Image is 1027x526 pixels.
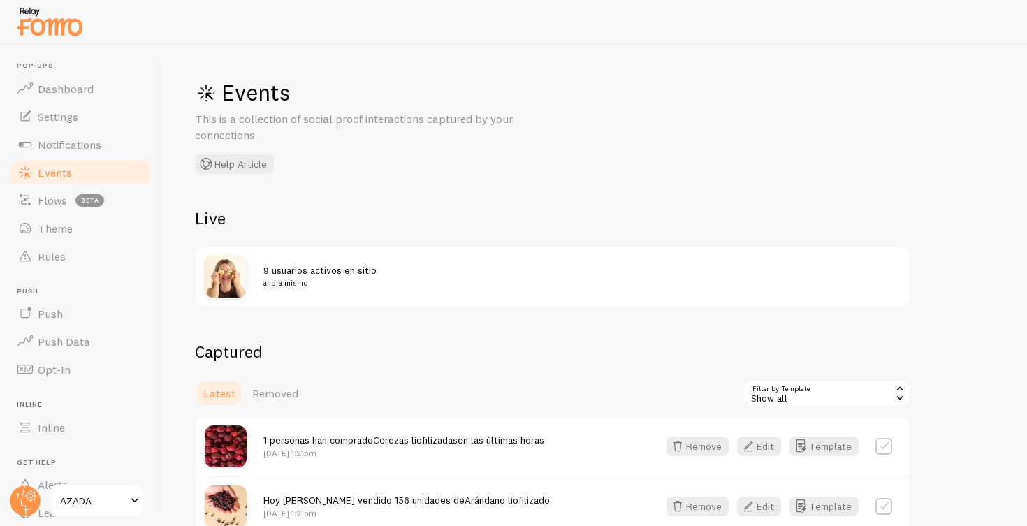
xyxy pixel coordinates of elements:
a: Removed [244,379,307,407]
p: This is a collection of social proof interactions captured by your connections [195,111,530,143]
span: Latest [203,386,235,400]
a: Opt-In [8,356,152,383]
a: Push Data [8,328,152,356]
span: AZADA [60,492,126,509]
button: Remove [667,497,729,516]
p: [DATE] 1:21pm [263,447,544,459]
a: Flows beta [8,187,152,214]
button: Edit [737,497,781,516]
span: Pop-ups [17,61,152,71]
a: Inline [8,414,152,441]
a: Latest [195,379,244,407]
a: Events [8,159,152,187]
a: Arándano liofilizado [465,494,550,506]
span: Get Help [17,458,152,467]
a: Edit [737,437,789,456]
img: fomo-relay-logo-orange.svg [15,3,85,39]
h2: Live [195,207,910,229]
a: Alerts [8,471,152,499]
span: 1 personas han comprado en las últimas horas [263,434,544,446]
span: Events [38,166,72,180]
span: Notifications [38,138,101,152]
span: 9 usuarios activos en sitio [263,264,884,290]
button: Template [789,497,859,516]
span: beta [75,194,104,207]
h2: Captured [195,341,910,363]
span: Rules [38,249,66,263]
span: Inline [17,400,152,409]
button: Edit [737,437,781,456]
a: Notifications [8,131,152,159]
a: Settings [8,103,152,131]
span: Push [38,307,63,321]
button: Remove [667,437,729,456]
button: Template [789,437,859,456]
div: Show all [743,379,910,407]
a: Push [8,300,152,328]
span: Settings [38,110,78,124]
a: Theme [8,214,152,242]
img: ZXDNCjPCRqqDUaZr3cDT [205,256,247,298]
span: Push Data [38,335,90,349]
a: AZADA [50,484,145,518]
p: [DATE] 1:21pm [263,507,550,519]
span: Push [17,287,152,296]
span: Alerts [38,478,68,492]
a: Cerezas liofilizadas [373,434,458,446]
img: Freeze-dried_cherry_100g_02_small.jpg [205,425,247,467]
span: Inline [38,421,65,434]
a: Rules [8,242,152,270]
small: ahora mismo [263,277,884,289]
span: Theme [38,221,73,235]
button: Help Article [195,154,274,174]
span: Dashboard [38,82,94,96]
span: Opt-In [38,363,71,377]
span: Hoy [PERSON_NAME] vendido 156 unidades de [263,494,550,506]
span: Removed [252,386,298,400]
a: Dashboard [8,75,152,103]
h1: Events [195,78,614,107]
span: Flows [38,193,67,207]
a: Edit [737,497,789,516]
